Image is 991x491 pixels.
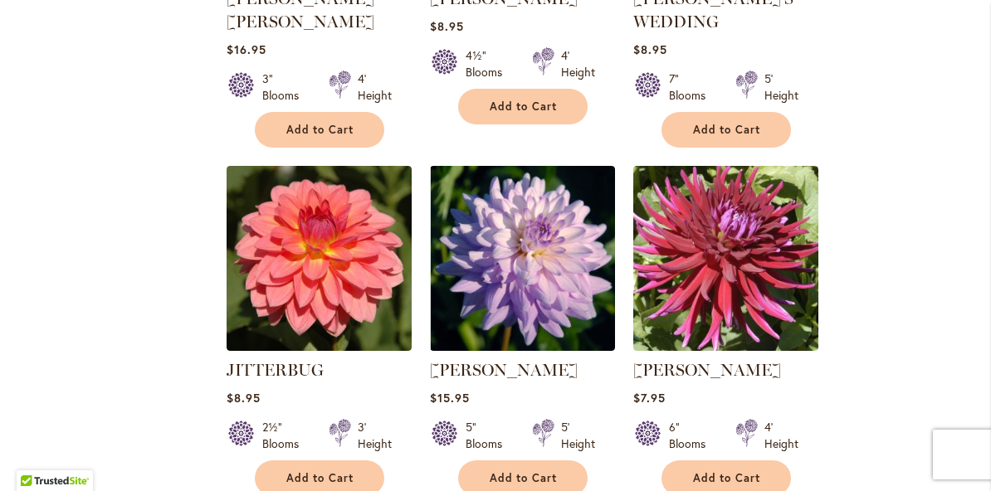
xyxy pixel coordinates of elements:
a: JITTERBUG [227,338,412,354]
div: 3' Height [358,419,392,452]
button: Add to Cart [661,112,791,148]
div: 3" Blooms [262,70,309,104]
img: JUANITA [633,166,818,351]
button: Add to Cart [458,89,588,124]
span: $15.95 [430,390,470,406]
div: 5' Height [561,419,595,452]
a: JITTERBUG [227,360,324,380]
span: Add to Cart [693,471,761,485]
span: Add to Cart [490,471,558,485]
a: [PERSON_NAME] [430,360,578,380]
iframe: Launch Accessibility Center [12,432,59,479]
div: 5" Blooms [466,419,512,452]
div: 6" Blooms [669,419,715,452]
img: JORDAN NICOLE [430,166,615,351]
div: 2½" Blooms [262,419,309,452]
span: $8.95 [227,390,261,406]
span: Add to Cart [286,123,354,137]
span: $8.95 [633,41,667,57]
img: JITTERBUG [227,166,412,351]
span: Add to Cart [490,100,558,114]
span: $8.95 [430,18,464,34]
span: $7.95 [633,390,666,406]
div: 7" Blooms [669,70,715,104]
button: Add to Cart [255,112,384,148]
div: 4' Height [561,47,595,80]
a: JUANITA [633,338,818,354]
a: JORDAN NICOLE [430,338,615,354]
div: 4' Height [764,419,798,452]
div: 4½" Blooms [466,47,512,80]
span: Add to Cart [693,123,761,137]
div: 4' Height [358,70,392,104]
span: $16.95 [227,41,266,57]
div: 5' Height [764,70,798,104]
span: Add to Cart [286,471,354,485]
a: [PERSON_NAME] [633,360,781,380]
